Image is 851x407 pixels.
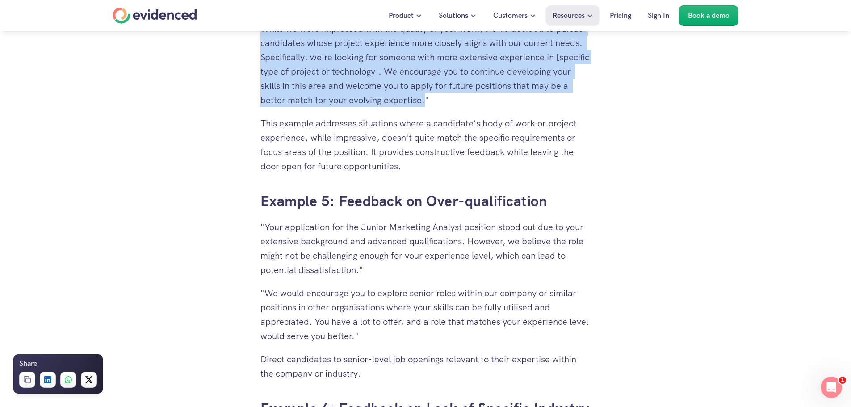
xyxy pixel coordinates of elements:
a: Book a demo [679,5,738,26]
p: Sign In [648,10,669,21]
a: Home [113,8,197,24]
h4: Want to make more accurate hiring decisions? [282,41,465,55]
p: Solutions [439,10,468,21]
p: Direct candidates to senior-level job openings relevant to their expertise within the company or ... [260,352,591,381]
span: 1 [839,377,846,384]
p: Book a demo [688,10,729,21]
iframe: Intercom live chat [821,377,842,398]
h6: Share [19,358,37,369]
p: Product [389,10,414,21]
p: This example addresses situations where a candidate's body of work or project experience, while i... [260,116,591,173]
a: Pricing [603,5,638,26]
p: Pricing [610,10,631,21]
p: "We would encourage you to explore senior roles within our company or similar positions in other ... [260,286,591,343]
p: Watch a quick demo [483,42,549,54]
p: Customers [493,10,528,21]
a: Watch a quick demo [474,38,569,59]
a: Sign In [641,5,676,26]
h3: Example 5: Feedback on Over-qualification [260,191,591,211]
p: "Your application for the Junior Marketing Analyst position stood out due to your extensive backg... [260,220,591,277]
p: Resources [553,10,585,21]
